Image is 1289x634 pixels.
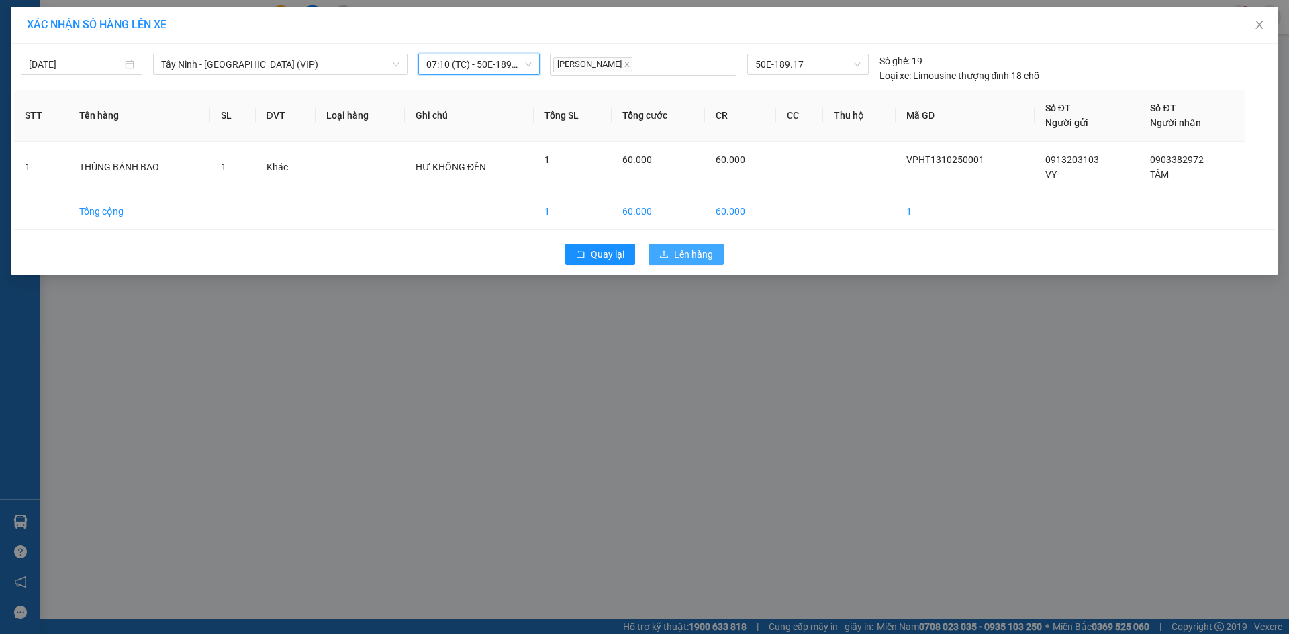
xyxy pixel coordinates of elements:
[612,90,705,142] th: Tổng cước
[1045,154,1099,165] span: 0913203103
[823,90,896,142] th: Thu hộ
[612,193,705,230] td: 60.000
[906,154,984,165] span: VPHT1310250001
[416,162,486,172] span: HƯ KHÔNG ĐỀN
[17,97,200,142] b: GỬI : PV [GEOGRAPHIC_DATA]
[674,247,713,262] span: Lên hàng
[14,90,68,142] th: STT
[161,54,399,74] span: Tây Ninh - Sài Gòn (VIP)
[705,90,776,142] th: CR
[68,142,210,193] td: THÙNG BÁNH BAO
[879,54,910,68] span: Số ghế:
[534,90,612,142] th: Tổng SL
[256,142,316,193] td: Khác
[1150,103,1176,113] span: Số ĐT
[126,33,561,50] li: [STREET_ADDRESS][PERSON_NAME]. [GEOGRAPHIC_DATA], Tỉnh [GEOGRAPHIC_DATA]
[1150,154,1204,165] span: 0903382972
[705,193,776,230] td: 60.000
[1045,103,1071,113] span: Số ĐT
[1045,169,1057,180] span: VY
[256,90,316,142] th: ĐVT
[896,193,1035,230] td: 1
[755,54,860,74] span: 50E-189.17
[534,193,612,230] td: 1
[426,54,532,74] span: 07:10 (TC) - 50E-189.17
[1045,117,1088,128] span: Người gửi
[776,90,823,142] th: CC
[1150,117,1201,128] span: Người nhận
[17,17,84,84] img: logo.jpg
[68,193,210,230] td: Tổng cộng
[622,154,652,165] span: 60.000
[1150,169,1169,180] span: TÂM
[879,54,922,68] div: 19
[879,68,1040,83] div: Limousine thượng đỉnh 18 chỗ
[624,61,630,68] span: close
[576,250,585,260] span: rollback
[405,90,534,142] th: Ghi chú
[221,162,226,172] span: 1
[316,90,405,142] th: Loại hàng
[68,90,210,142] th: Tên hàng
[29,57,122,72] input: 13/10/2025
[1241,7,1278,44] button: Close
[126,50,561,66] li: Hotline: 1900 8153
[210,90,255,142] th: SL
[716,154,745,165] span: 60.000
[27,18,166,31] span: XÁC NHẬN SỐ HÀNG LÊN XE
[896,90,1035,142] th: Mã GD
[659,250,669,260] span: upload
[544,154,550,165] span: 1
[879,68,911,83] span: Loại xe:
[392,60,400,68] span: down
[591,247,624,262] span: Quay lại
[1254,19,1265,30] span: close
[553,57,632,72] span: [PERSON_NAME]
[14,142,68,193] td: 1
[649,244,724,265] button: uploadLên hàng
[565,244,635,265] button: rollbackQuay lại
